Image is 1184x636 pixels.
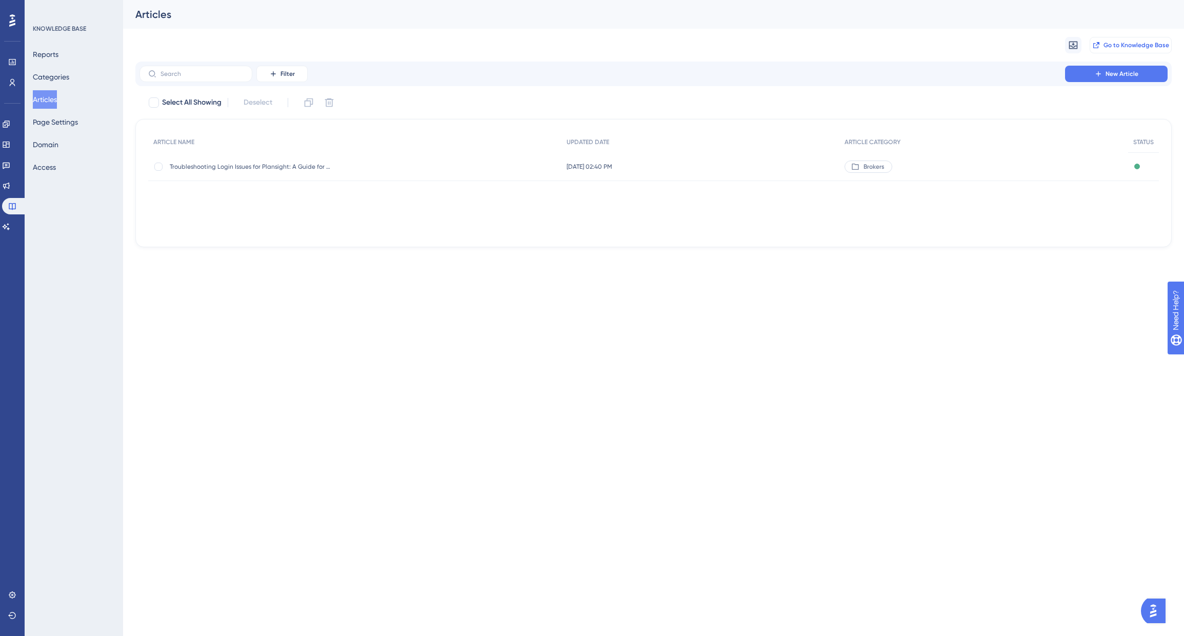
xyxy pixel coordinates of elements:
span: [DATE] 02:40 PM [567,163,612,171]
span: ARTICLE CATEGORY [845,138,900,146]
span: Select All Showing [162,96,222,109]
span: Brokers [864,163,885,171]
span: New Article [1106,70,1138,78]
span: ARTICLE NAME [153,138,194,146]
div: KNOWLEDGE BASE [33,25,86,33]
button: Domain [33,135,58,154]
span: Deselect [244,96,272,109]
span: UPDATED DATE [567,138,609,146]
button: Articles [33,90,57,109]
span: Go to Knowledge Base [1103,41,1169,49]
button: Access [33,158,56,176]
button: Deselect [234,93,282,112]
span: Troubleshooting Login Issues for Plansight: A Guide for Chrome Users [170,163,334,171]
button: Categories [33,68,69,86]
button: Page Settings [33,113,78,131]
span: Need Help? [24,3,64,15]
iframe: UserGuiding AI Assistant Launcher [1141,595,1172,626]
span: Filter [280,70,295,78]
div: Articles [135,7,1146,22]
button: Filter [256,66,308,82]
button: Go to Knowledge Base [1090,37,1172,53]
input: Search [160,70,244,77]
button: Reports [33,45,58,64]
button: New Article [1065,66,1168,82]
span: STATUS [1133,138,1154,146]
